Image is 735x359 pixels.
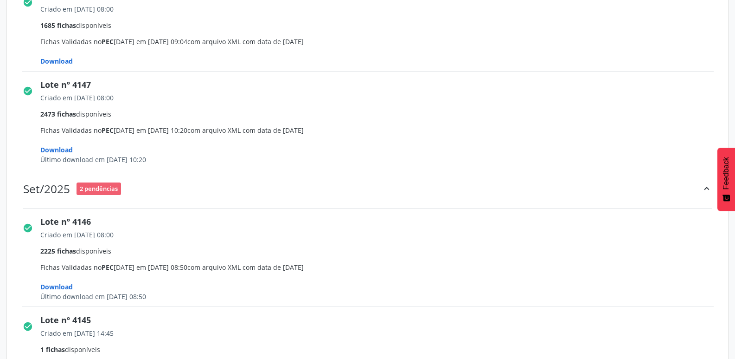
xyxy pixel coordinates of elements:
[40,246,720,256] div: disponíveis
[23,321,33,332] i: check_circle
[40,78,720,91] div: Lote nº 4147
[102,126,114,135] span: PEC
[40,93,720,164] span: Fichas Validadas no [DATE] em [DATE] 10:20
[23,86,33,96] i: check_circle
[40,230,720,301] span: Fichas Validadas no [DATE] em [DATE] 08:50
[722,157,730,189] span: Feedback
[187,263,304,272] span: com arquivo XML com data de [DATE]
[40,230,720,240] div: Criado em [DATE] 08:00
[40,328,720,338] div: Criado em [DATE] 14:45
[40,4,720,14] div: Criado em [DATE] 08:00
[40,93,720,103] div: Criado em [DATE] 08:00
[23,223,33,233] i: check_circle
[40,314,720,326] div: Lote nº 4145
[40,110,76,118] span: 2473 fichas
[187,37,304,46] span: com arquivo XML com data de [DATE]
[40,4,720,66] span: Fichas Validadas no [DATE] em [DATE] 09:04
[40,155,720,164] div: Último download em [DATE] 10:20
[40,345,720,354] div: disponíveis
[40,215,720,228] div: Lote nº 4146
[40,20,720,30] div: disponíveis
[40,345,65,354] span: 1 fichas
[187,126,304,135] span: com arquivo XML com data de [DATE]
[40,247,76,255] span: 2225 fichas
[40,109,720,119] div: disponíveis
[40,282,73,291] span: Download
[102,37,114,46] span: PEC
[23,182,70,196] div: Set/2025
[102,263,114,272] span: PEC
[77,183,121,195] span: 2 pendências
[702,179,712,198] div: keyboard_arrow_up
[702,183,712,194] i: keyboard_arrow_up
[40,145,73,154] span: Download
[40,292,720,301] div: Último download em [DATE] 08:50
[717,148,735,211] button: Feedback - Mostrar pesquisa
[40,57,73,65] span: Download
[40,21,76,30] span: 1685 fichas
